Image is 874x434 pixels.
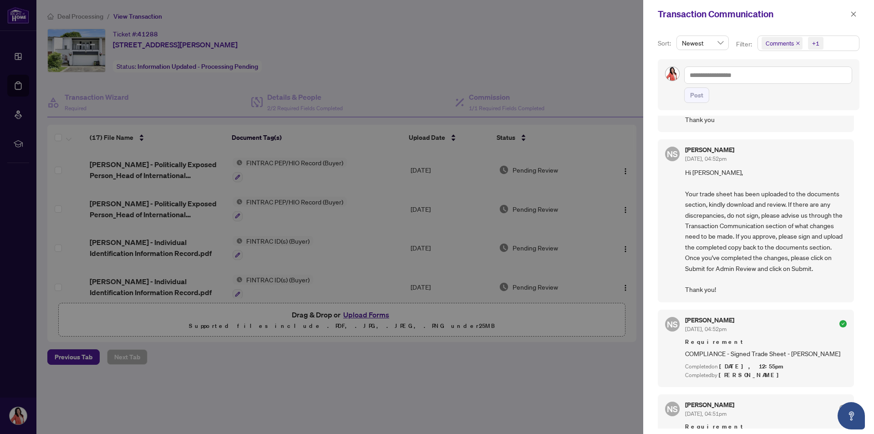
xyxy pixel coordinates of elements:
div: Completed on [685,363,847,371]
span: NS [667,148,678,160]
span: Comments [762,37,803,50]
span: [PERSON_NAME] [719,371,784,379]
p: Sort: [658,38,673,48]
p: Filter: [736,39,753,49]
h5: [PERSON_NAME] [685,147,734,153]
span: check-circle [839,320,847,327]
span: Newest [682,36,723,50]
span: [DATE], 12:55pm [719,363,785,370]
span: Hi [PERSON_NAME], Your trade sheet has been uploaded to the documents section, kindly download an... [685,167,847,295]
span: [DATE], 04:51pm [685,410,727,417]
div: Completed by [685,371,847,380]
span: [DATE], 04:52pm [685,326,727,332]
span: Requirement [685,422,847,431]
h5: [PERSON_NAME] [685,317,734,323]
span: Comments [766,39,794,48]
button: Post [684,87,709,103]
span: close [796,41,800,46]
div: Transaction Communication [658,7,848,21]
span: [DATE], 04:52pm [685,155,727,162]
span: NS [667,403,678,415]
span: NS [667,318,678,331]
h5: [PERSON_NAME] [685,402,734,408]
span: close [850,11,857,17]
img: Profile Icon [666,67,679,81]
span: Requirement [685,337,847,347]
div: +1 [812,39,819,48]
span: COMPLIANCE - Signed Trade Sheet - [PERSON_NAME] [685,348,847,359]
span: check-circle [839,405,847,412]
button: Open asap [838,402,865,429]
